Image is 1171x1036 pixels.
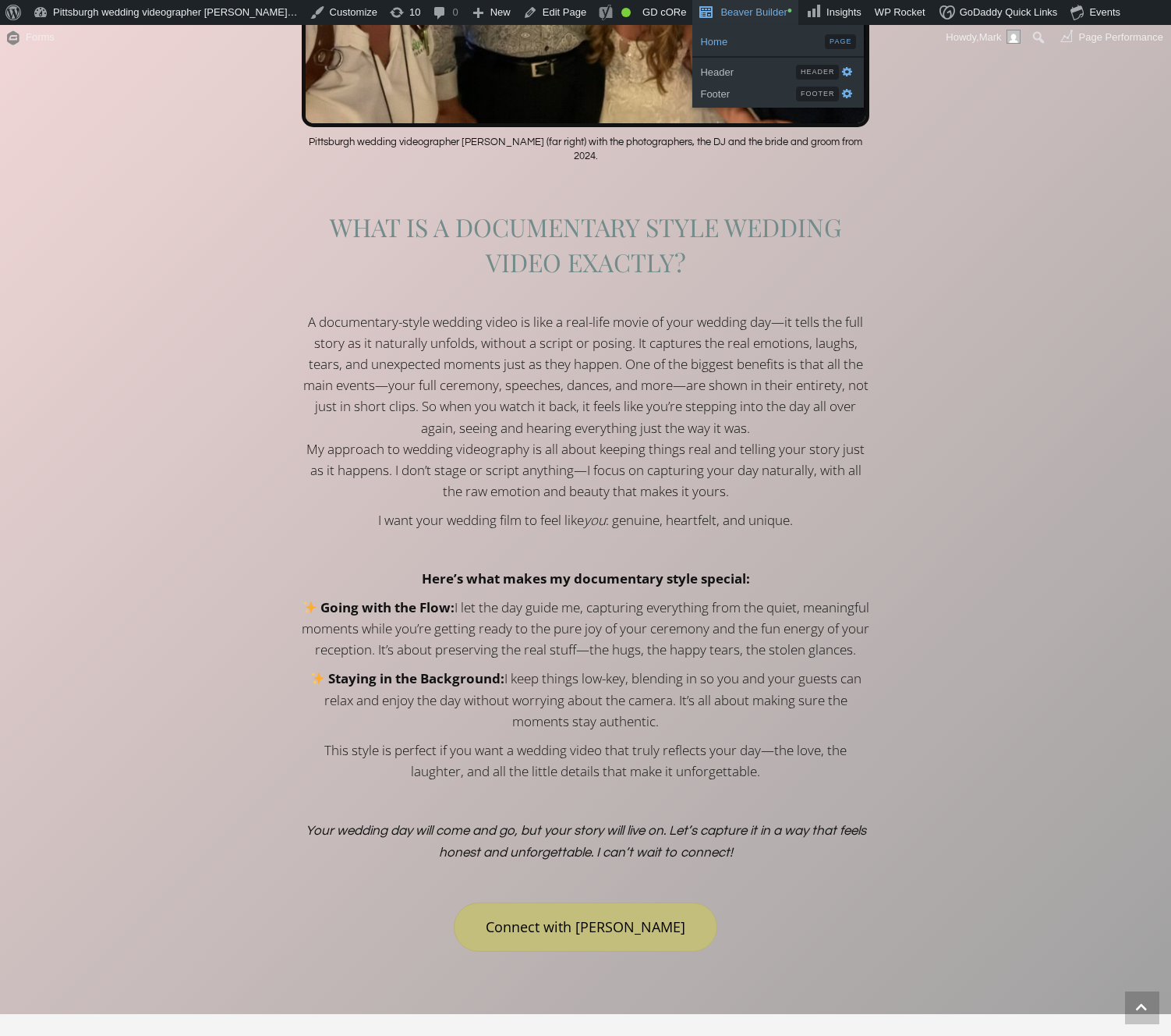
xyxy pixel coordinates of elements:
[979,31,1002,43] span: Mark
[302,127,869,179] div: Pittsburgh wedding videographer [PERSON_NAME] (far right) with the photographers, the DJ and the ...
[302,821,869,863] p: Your wedding day will come and go, but your story will live on. Let’s capture it in a way that fe...
[302,438,869,502] p: My approach to wedding videography is all about keeping things real and telling your story just a...
[1079,25,1163,50] span: Page Performance
[825,34,856,49] span: Page
[621,8,631,17] div: Good
[302,311,869,438] div: A documentary-style wedding video is like a real-life movie of your wedding day—it tells the full...
[302,740,869,782] p: This style is perfect if you want a wedding video that truly reflects your day—the love, the laug...
[454,903,717,953] a: Connect with [PERSON_NAME]
[826,6,861,18] span: Insights
[486,917,685,936] span: Connect with [PERSON_NAME]
[700,60,795,80] span: Header
[302,509,869,530] p: I want your wedding film to feel like : genuine, heartfelt, and unique.
[302,597,869,661] p: I let the day guide me, capturing everything from the quiet, meaningful moments while you’re gett...
[796,65,840,80] span: HEADER
[839,61,855,80] span: Open in wp-admin
[320,598,455,616] strong: Going with the Flow:
[839,83,855,102] span: Open in wp-admin
[302,668,869,732] p: I keep things low-key, blending in so you and your guests can relax and enjoy the day without wor...
[700,30,825,50] span: Home
[311,672,324,685] img: ✨
[700,82,796,102] span: Footer
[328,669,504,687] strong: Staying in the Background:
[26,25,55,50] span: Forms
[330,210,842,279] span: What is a documentary style wedding video exactly?
[787,3,792,19] span: •
[422,569,750,587] strong: Here’s what makes my documentary style special:
[584,511,606,529] em: you
[303,601,317,614] img: ✨
[940,25,1026,50] a: Howdy,
[796,87,840,101] span: FOOTER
